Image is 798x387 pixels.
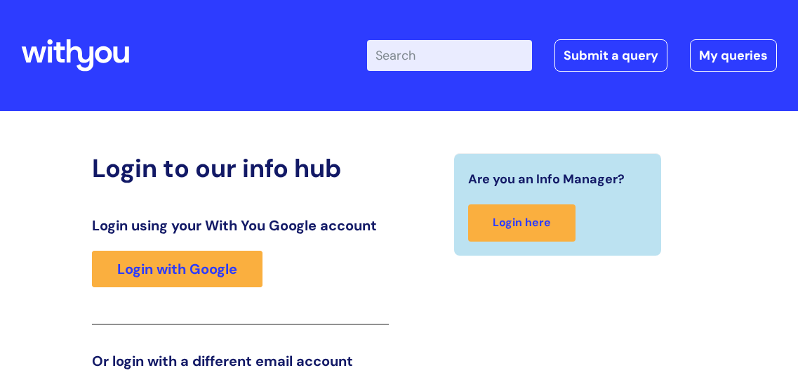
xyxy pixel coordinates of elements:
h3: Login using your With You Google account [92,217,388,234]
h3: Or login with a different email account [92,353,388,369]
a: Login here [468,204,576,242]
input: Search [367,40,532,71]
a: My queries [690,39,777,72]
h2: Login to our info hub [92,153,388,183]
a: Submit a query [554,39,667,72]
a: Login with Google [92,251,262,287]
span: Are you an Info Manager? [468,168,625,190]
